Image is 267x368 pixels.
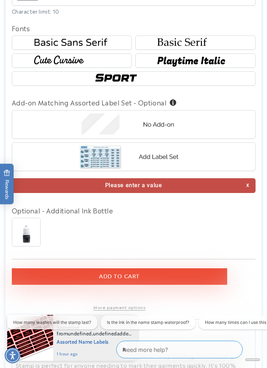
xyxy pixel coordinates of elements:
img: Add Label Set [78,143,189,171]
img: No Add-on [78,110,189,138]
span: Add to cart [99,273,140,280]
div: Add-on Matching Assorted Label Set - Optional [12,96,256,108]
button: Add to cart [12,268,227,285]
iframe: Gorgias Floating Chat [116,338,260,361]
div: Fonts [12,22,256,34]
div: Optional - Additional Ink Bottle [12,204,256,216]
div: Character limit: 10 [12,8,256,15]
a: More payment options [12,304,227,310]
iframe: Sign Up via Text for Offers [6,311,91,332]
div: Accessibility Menu [5,348,20,363]
span: Rewards [4,170,10,199]
img: Ink Bottle [12,218,40,246]
span: Assorted Name Labels [57,337,132,346]
span: 1 hour ago [57,351,132,357]
div: Please enter a value [12,178,256,193]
